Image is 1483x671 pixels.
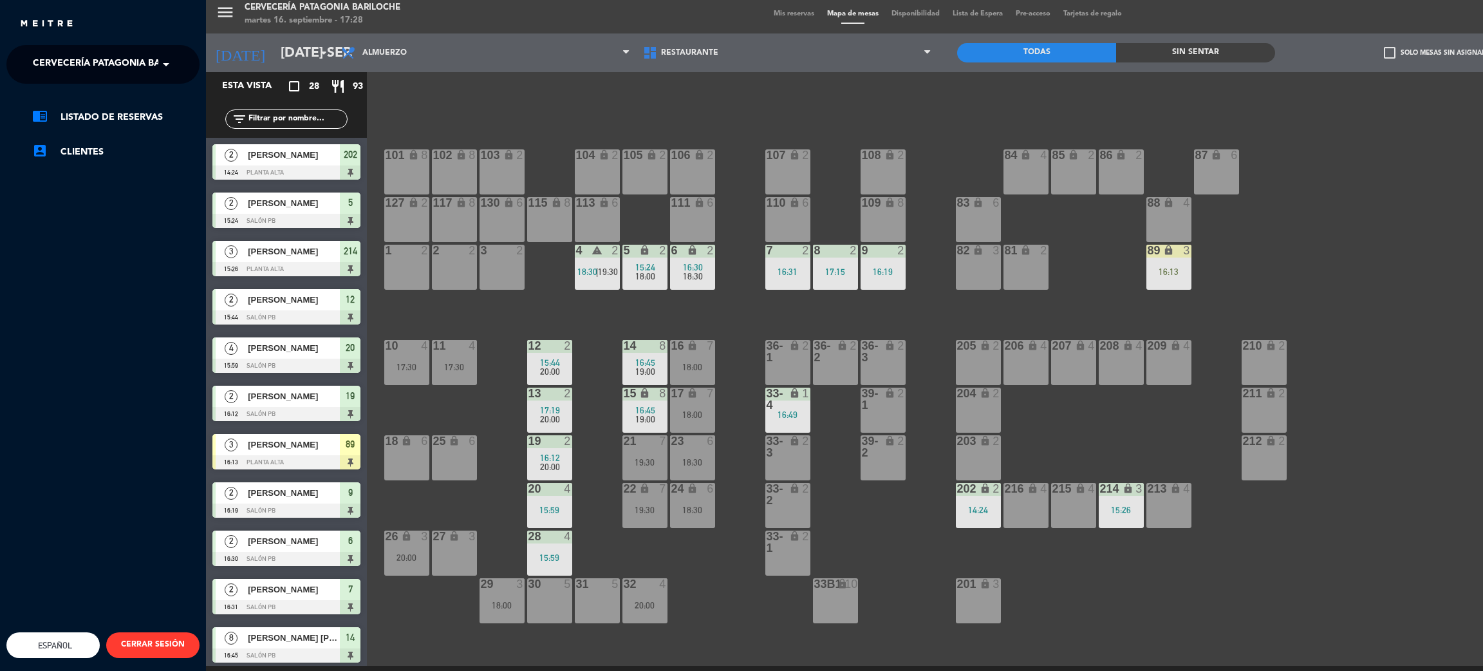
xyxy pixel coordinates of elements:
button: CERRAR SESIÓN [106,632,200,658]
span: 7 [348,581,353,597]
span: 214 [344,243,357,259]
span: 8 [225,632,238,645]
span: [PERSON_NAME] [248,341,340,355]
div: Esta vista [212,79,299,94]
span: 2 [225,390,238,403]
img: MEITRE [19,19,74,29]
span: 202 [344,147,357,162]
i: chrome_reader_mode [32,108,48,124]
i: account_box [32,143,48,158]
a: account_boxClientes [32,144,200,160]
i: crop_square [286,79,302,94]
a: chrome_reader_modeListado de Reservas [32,109,200,125]
span: 3 [225,245,238,258]
span: 20 [346,340,355,355]
span: 9 [348,485,353,500]
span: [PERSON_NAME] [248,245,340,258]
span: 89 [346,437,355,452]
span: 2 [225,149,238,162]
span: [PERSON_NAME] [248,148,340,162]
span: 2 [225,294,238,307]
span: Cervecería Patagonia Bariloche [33,51,201,78]
span: [PERSON_NAME] [248,438,340,451]
span: 2 [225,487,238,500]
span: 19 [346,388,355,404]
span: 12 [346,292,355,307]
span: [PERSON_NAME] [248,583,340,596]
span: [PERSON_NAME] [248,293,340,307]
i: filter_list [232,111,247,127]
span: 2 [225,535,238,548]
span: 4 [225,342,238,355]
span: [PERSON_NAME] [248,390,340,403]
span: [PERSON_NAME] [248,196,340,210]
span: 28 [309,79,319,94]
span: [PERSON_NAME] [248,534,340,548]
span: 2 [225,583,238,596]
span: Español [35,641,72,650]
span: 6 [348,533,353,549]
span: [PERSON_NAME] [248,486,340,500]
span: 93 [353,79,363,94]
span: 14 [346,630,355,645]
i: restaurant [330,79,346,94]
span: 3 [225,439,238,451]
span: 2 [225,197,238,210]
span: 5 [348,195,353,211]
input: Filtrar por nombre... [247,112,347,126]
span: [PERSON_NAME] [PERSON_NAME] [248,631,340,645]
